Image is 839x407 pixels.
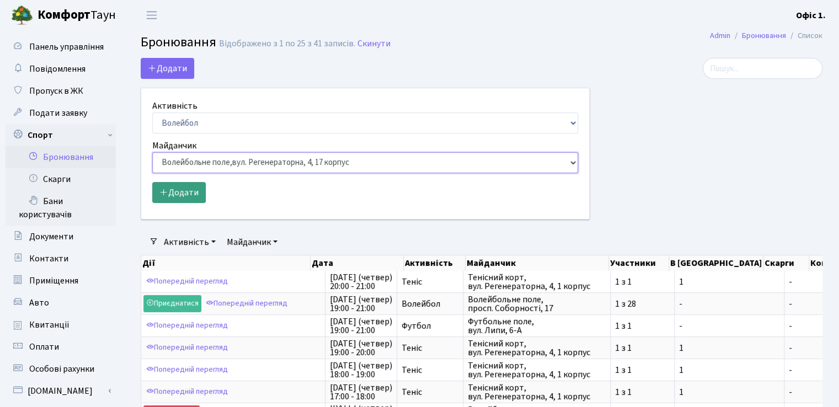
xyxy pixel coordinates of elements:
span: Документи [29,231,73,243]
a: Попередній перегляд [143,317,231,334]
input: Пошук... [703,58,822,79]
a: Бани користувачів [6,190,116,226]
th: Активність [404,255,466,271]
a: Приміщення [6,270,116,292]
a: Авто [6,292,116,314]
a: Скинути [357,39,391,49]
label: Активність [152,99,197,113]
span: Бронювання [141,33,216,52]
span: Волейбол [402,299,458,308]
span: Таун [38,6,116,25]
a: Admin [710,30,730,41]
a: Пропуск в ЖК [6,80,116,102]
button: Додати [141,58,194,79]
a: Офіс 1. [796,9,826,22]
span: - [789,388,827,397]
span: Тенісний корт, вул. Регенераторна, 4, 1 корпус [468,273,606,291]
span: Панель управління [29,41,104,53]
a: Спорт [6,124,116,146]
span: - [789,277,827,286]
img: logo.png [11,4,33,26]
span: Теніс [402,344,458,352]
label: Майданчик [152,139,196,152]
span: 1 з 1 [615,322,670,330]
span: Повідомлення [29,63,85,75]
span: [DATE] (четвер) 17:00 - 18:00 [330,383,392,401]
button: Додати [152,182,206,203]
span: - [789,299,827,308]
b: Комфорт [38,6,90,24]
th: Дата [311,255,404,271]
span: Пропуск в ЖК [29,85,83,97]
a: Оплати [6,336,116,358]
a: Контакти [6,248,116,270]
li: Список [786,30,822,42]
button: Переключити навігацію [138,6,165,24]
a: Попередній перегляд [203,295,290,312]
span: - [789,322,827,330]
span: Теніс [402,388,458,397]
div: Відображено з 1 по 25 з 41 записів. [219,39,355,49]
a: Приєднатися [143,295,201,312]
span: 1 з 1 [615,366,670,374]
span: 1 з 1 [615,277,670,286]
th: В [GEOGRAPHIC_DATA] [669,255,763,271]
span: Квитанції [29,319,70,331]
span: - [789,366,827,374]
a: Бронювання [6,146,116,168]
a: Документи [6,226,116,248]
span: Волейбольне поле, просп. Соборності, 17 [468,295,606,313]
span: 1 з 28 [615,299,670,308]
a: Подати заявку [6,102,116,124]
span: [DATE] (четвер) 19:00 - 21:00 [330,295,392,313]
a: Панель управління [6,36,116,58]
span: Подати заявку [29,107,87,119]
th: Майданчик [466,255,609,271]
span: 1 [679,388,779,397]
a: Особові рахунки [6,358,116,380]
span: Тенісний корт, вул. Регенераторна, 4, 1 корпус [468,383,606,401]
span: Теніс [402,277,458,286]
span: [DATE] (четвер) 19:00 - 21:00 [330,317,392,335]
span: Контакти [29,253,68,265]
span: - [789,344,827,352]
a: Попередній перегляд [143,339,231,356]
a: Скарги [6,168,116,190]
th: Скарги [763,255,809,271]
span: 1 [679,344,779,352]
a: Повідомлення [6,58,116,80]
a: Квитанції [6,314,116,336]
span: [DATE] (четвер) 19:00 - 20:00 [330,339,392,357]
a: Попередній перегляд [143,361,231,378]
span: Авто [29,297,49,309]
span: 1 з 1 [615,344,670,352]
a: Попередній перегляд [143,273,231,290]
span: Теніс [402,366,458,374]
span: - [679,322,779,330]
span: 1 [679,277,779,286]
span: - [679,299,779,308]
span: 1 з 1 [615,388,670,397]
span: 1 [679,366,779,374]
a: Активність [159,233,220,251]
span: Футбол [402,322,458,330]
span: [DATE] (четвер) 18:00 - 19:00 [330,361,392,379]
th: Участники [609,255,669,271]
a: Майданчик [222,233,282,251]
span: Футбольне поле, вул. Липи, 6-А [468,317,606,335]
span: Тенісний корт, вул. Регенераторна, 4, 1 корпус [468,361,606,379]
th: Дії [141,255,311,271]
a: Попередній перегляд [143,383,231,400]
span: Оплати [29,341,59,353]
a: [DOMAIN_NAME] [6,380,116,402]
span: [DATE] (четвер) 20:00 - 21:00 [330,273,392,291]
span: Тенісний корт, вул. Регенераторна, 4, 1 корпус [468,339,606,357]
span: Приміщення [29,275,78,287]
a: Бронювання [742,30,786,41]
nav: breadcrumb [693,24,839,47]
span: Особові рахунки [29,363,94,375]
